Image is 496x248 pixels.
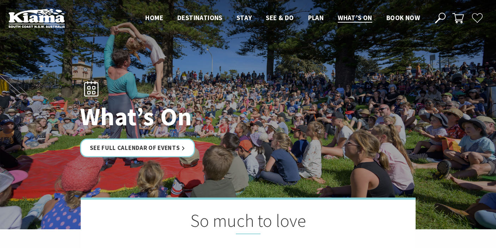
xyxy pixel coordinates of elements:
a: See Full Calendar of Events [80,139,195,157]
span: See & Do [266,13,294,22]
nav: Main Menu [138,12,427,24]
span: What’s On [338,13,372,22]
span: Destinations [177,13,222,22]
h2: So much to love [116,210,380,234]
img: Kiama Logo [8,8,65,28]
span: Plan [308,13,324,22]
span: Stay [237,13,252,22]
span: Book now [386,13,420,22]
h1: What’s On [80,103,279,130]
span: Home [145,13,163,22]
